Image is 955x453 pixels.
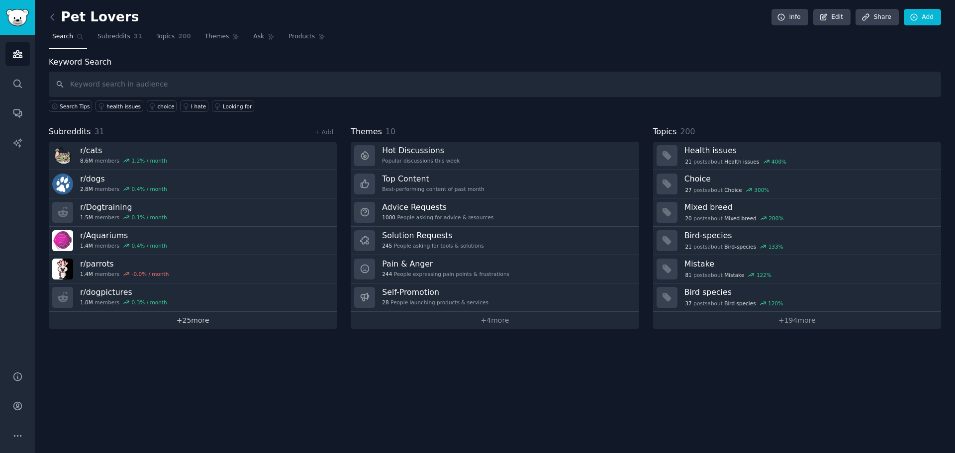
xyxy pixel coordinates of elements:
[382,185,484,192] div: Best-performing content of past month
[382,174,484,184] h3: Top Content
[49,283,337,312] a: r/dogpictures1.0Mmembers0.3% / month
[382,287,488,297] h3: Self-Promotion
[724,215,757,222] span: Mixed breed
[653,283,941,312] a: Bird species37postsaboutBird species120%
[382,242,483,249] div: People asking for tools & solutions
[49,255,337,283] a: r/parrots1.4Mmembers-0.0% / month
[685,215,691,222] span: 20
[80,214,167,221] div: members
[813,9,851,26] a: Edit
[382,230,483,241] h3: Solution Requests
[132,157,167,164] div: 1.2 % / month
[382,202,493,212] h3: Advice Requests
[97,32,130,41] span: Subreddits
[80,214,93,221] span: 1.5M
[680,127,695,136] span: 200
[684,174,934,184] h3: Choice
[80,230,167,241] h3: r/ Aquariums
[49,100,92,112] button: Search Tips
[351,170,639,198] a: Top ContentBest-performing content of past month
[684,259,934,269] h3: Mistake
[653,227,941,255] a: Bird-species21postsaboutBird-species133%
[724,243,756,250] span: Bird-species
[60,103,90,110] span: Search Tips
[351,142,639,170] a: Hot DiscussionsPopular discussions this week
[49,170,337,198] a: r/dogs2.8Mmembers0.4% / month
[382,145,460,156] h3: Hot Discussions
[653,255,941,283] a: Mistake81postsaboutMistake122%
[382,214,395,221] span: 1000
[132,299,167,306] div: 0.3 % / month
[49,72,941,97] input: Keyword search in audience
[382,259,509,269] h3: Pain & Anger
[653,126,677,138] span: Topics
[52,230,73,251] img: Aquariums
[382,299,488,306] div: People launching products & services
[382,271,509,277] div: People expressing pain points & frustrations
[351,283,639,312] a: Self-Promotion28People launching products & services
[724,272,744,278] span: Mistake
[684,299,784,308] div: post s about
[52,259,73,279] img: parrots
[288,32,315,41] span: Products
[351,227,639,255] a: Solution Requests245People asking for tools & solutions
[49,142,337,170] a: r/cats8.6Mmembers1.2% / month
[80,202,167,212] h3: r/ Dogtraining
[49,312,337,329] a: +25more
[768,300,783,307] div: 120 %
[768,243,783,250] div: 133 %
[253,32,264,41] span: Ask
[49,126,91,138] span: Subreddits
[49,227,337,255] a: r/Aquariums1.4Mmembers0.4% / month
[6,9,29,26] img: GummySearch logo
[52,174,73,194] img: dogs
[132,271,169,277] div: -0.0 % / month
[724,158,759,165] span: Health issues
[49,29,87,49] a: Search
[49,198,337,227] a: r/Dogtraining1.5Mmembers0.1% / month
[382,157,460,164] div: Popular discussions this week
[80,145,167,156] h3: r/ cats
[351,198,639,227] a: Advice Requests1000People asking for advice & resources
[49,9,139,25] h2: Pet Lovers
[382,242,392,249] span: 245
[904,9,941,26] a: Add
[80,242,93,249] span: 1.4M
[771,9,808,26] a: Info
[382,271,392,277] span: 244
[80,287,167,297] h3: r/ dogpictures
[80,271,169,277] div: members
[49,57,111,67] label: Keyword Search
[156,32,175,41] span: Topics
[223,103,252,110] div: Looking for
[724,186,742,193] span: Choice
[684,214,785,223] div: post s about
[285,29,329,49] a: Products
[80,242,167,249] div: members
[250,29,278,49] a: Ask
[382,214,493,221] div: People asking for advice & resources
[132,242,167,249] div: 0.4 % / month
[684,271,772,279] div: post s about
[80,157,167,164] div: members
[80,299,167,306] div: members
[385,127,395,136] span: 10
[684,157,787,166] div: post s about
[52,32,73,41] span: Search
[106,103,141,110] div: health issues
[201,29,243,49] a: Themes
[685,158,691,165] span: 21
[724,300,756,307] span: Bird species
[351,312,639,329] a: +4more
[685,186,691,193] span: 27
[191,103,206,110] div: I hate
[757,272,771,278] div: 122 %
[80,185,93,192] span: 2.8M
[314,129,333,136] a: + Add
[80,185,167,192] div: members
[80,174,167,184] h3: r/ dogs
[856,9,898,26] a: Share
[684,202,934,212] h3: Mixed breed
[684,185,770,194] div: post s about
[685,243,691,250] span: 21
